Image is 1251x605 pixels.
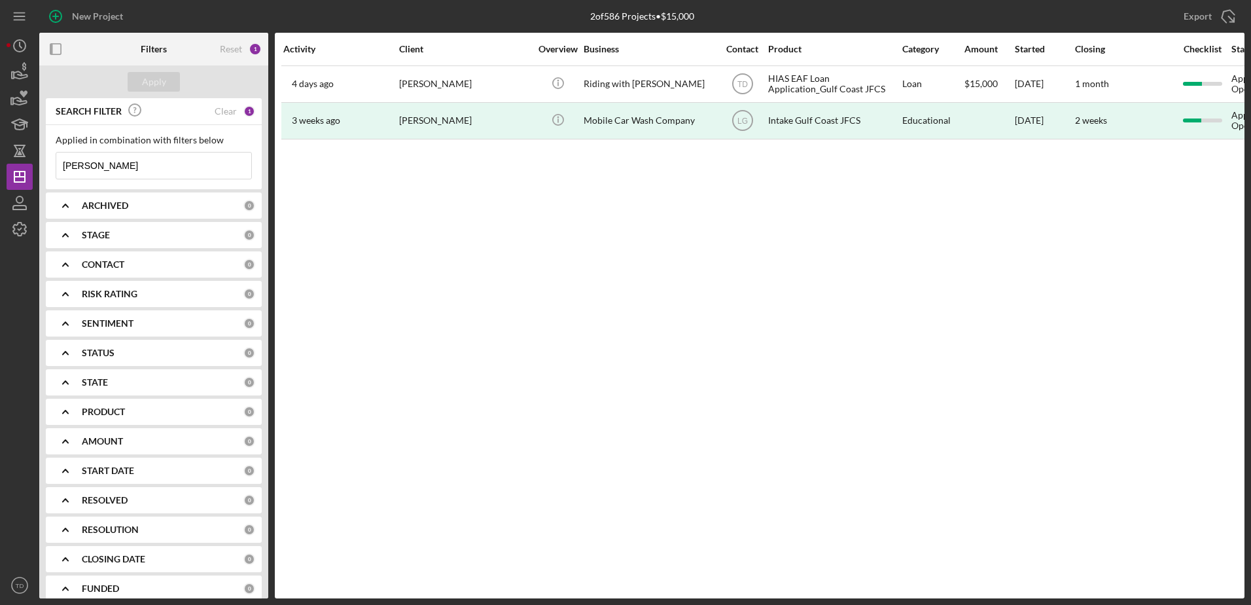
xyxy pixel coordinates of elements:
[141,44,167,54] b: Filters
[82,466,134,476] b: START DATE
[737,80,748,89] text: TD
[292,79,334,89] time: 2025-08-25 20:30
[590,11,694,22] div: 2 of 586 Projects • $15,000
[243,465,255,477] div: 0
[902,103,963,138] div: Educational
[220,44,242,54] div: Reset
[768,103,899,138] div: Intake Gulf Coast JFCS
[39,3,136,29] button: New Project
[243,583,255,595] div: 0
[243,376,255,388] div: 0
[718,44,767,54] div: Contact
[243,318,255,329] div: 0
[243,553,255,565] div: 0
[249,43,262,56] div: 1
[1015,103,1074,138] div: [DATE]
[243,229,255,241] div: 0
[1075,78,1109,89] time: 1 month
[243,200,255,211] div: 0
[243,105,255,117] div: 1
[243,406,255,418] div: 0
[768,67,899,101] div: HIAS EAF Loan Application_Gulf Coast JFCS
[584,103,714,138] div: Mobile Car Wash Company
[82,495,128,505] b: RESOLVED
[72,3,123,29] div: New Project
[737,117,747,126] text: LG
[533,44,582,54] div: Overview
[82,289,137,299] b: RISK RATING
[243,288,255,300] div: 0
[283,44,398,54] div: Activity
[56,135,252,145] div: Applied in combination with filters below
[82,377,108,388] b: STATE
[399,67,530,101] div: [PERSON_NAME]
[1184,3,1212,29] div: Export
[82,524,139,535] b: RESOLUTION
[1015,67,1074,101] div: [DATE]
[16,582,24,589] text: TD
[82,348,115,358] b: STATUS
[82,318,133,329] b: SENTIMENT
[243,259,255,270] div: 0
[243,494,255,506] div: 0
[1171,3,1244,29] button: Export
[7,572,33,598] button: TD
[902,67,963,101] div: Loan
[243,347,255,359] div: 0
[56,106,122,117] b: SEARCH FILTER
[128,72,180,92] button: Apply
[82,583,119,594] b: FUNDED
[82,259,124,270] b: CONTACT
[1075,44,1173,54] div: Closing
[82,407,125,417] b: PRODUCT
[964,44,1013,54] div: Amount
[1075,115,1107,126] time: 2 weeks
[584,44,714,54] div: Business
[215,106,237,117] div: Clear
[292,115,340,126] time: 2025-08-06 20:09
[399,44,530,54] div: Client
[584,67,714,101] div: Riding with [PERSON_NAME]
[82,200,128,211] b: ARCHIVED
[142,72,166,92] div: Apply
[243,435,255,447] div: 0
[243,524,255,536] div: 0
[1015,44,1074,54] div: Started
[82,436,123,447] b: AMOUNT
[902,44,963,54] div: Category
[399,103,530,138] div: [PERSON_NAME]
[1174,44,1230,54] div: Checklist
[82,230,110,240] b: STAGE
[768,44,899,54] div: Product
[82,554,145,564] b: CLOSING DATE
[964,67,1013,101] div: $15,000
